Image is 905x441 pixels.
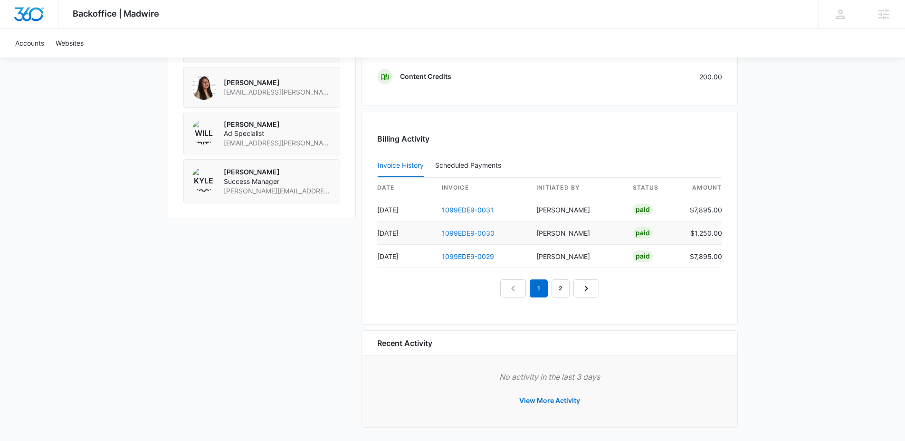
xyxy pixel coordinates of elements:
td: [DATE] [377,198,434,221]
td: $7,895.00 [682,198,722,221]
span: [EMAIL_ADDRESS][PERSON_NAME][DOMAIN_NAME] [224,87,332,97]
td: $1,250.00 [682,221,722,245]
div: Paid [633,250,653,262]
p: [PERSON_NAME] [224,120,332,129]
h3: Billing Activity [377,133,722,144]
td: [DATE] [377,221,434,245]
img: Audriana Talamantes [191,75,216,100]
span: Success Manager [224,177,332,186]
div: Paid [633,204,653,215]
span: [EMAIL_ADDRESS][PERSON_NAME][DOMAIN_NAME] [224,138,332,148]
th: Initiated By [529,178,625,198]
td: [PERSON_NAME] [529,245,625,268]
td: [DATE] [377,245,434,268]
a: Accounts [10,29,50,58]
p: Content Credits [400,72,451,81]
span: [PERSON_NAME][EMAIL_ADDRESS][PERSON_NAME][DOMAIN_NAME] [224,186,332,196]
a: Page 2 [552,279,570,297]
th: date [377,178,434,198]
a: 1099EDE9-0029 [442,252,494,260]
img: Will Fritz [191,120,216,144]
td: [PERSON_NAME] [529,198,625,221]
th: status [625,178,682,198]
p: [PERSON_NAME] [224,78,332,87]
div: Paid [633,227,653,239]
th: invoice [434,178,529,198]
p: No activity in the last 3 days [377,371,722,383]
td: 200.00 [621,63,722,90]
em: 1 [530,279,548,297]
img: Kyle Kogl [191,167,216,192]
a: Next Page [573,279,599,297]
td: $7,895.00 [682,245,722,268]
nav: Pagination [500,279,599,297]
div: Scheduled Payments [435,162,505,169]
span: Ad Specialist [224,129,332,138]
h6: Recent Activity [377,337,432,349]
a: 1099EDE9-0031 [442,206,494,214]
button: Invoice History [378,154,424,177]
button: View More Activity [510,389,590,412]
span: Backoffice | Madwire [73,9,159,19]
th: amount [682,178,722,198]
a: 1099EDE9-0030 [442,229,495,237]
a: Websites [50,29,89,58]
p: [PERSON_NAME] [224,167,332,177]
td: [PERSON_NAME] [529,221,625,245]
